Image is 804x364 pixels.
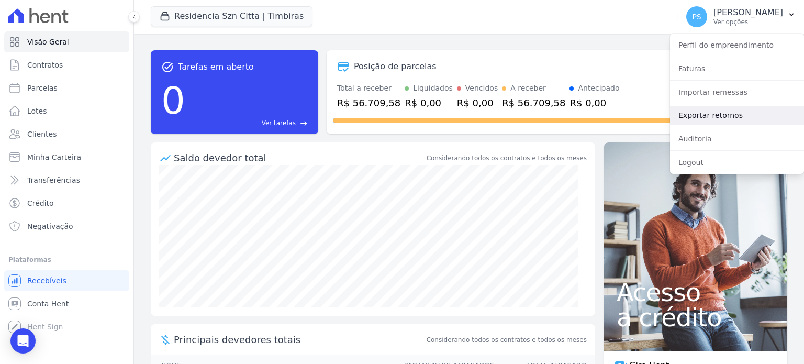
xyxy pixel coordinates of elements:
div: Plataformas [8,253,125,266]
a: Faturas [670,59,804,78]
span: Acesso [617,280,775,305]
div: Liquidados [413,83,453,94]
div: Saldo devedor total [174,151,425,165]
div: Open Intercom Messenger [10,328,36,354]
a: Transferências [4,170,129,191]
a: Recebíveis [4,270,129,291]
a: Clientes [4,124,129,145]
a: Contratos [4,54,129,75]
p: Ver opções [713,18,783,26]
div: Total a receber [337,83,400,94]
div: R$ 56.709,58 [502,96,565,110]
div: Vencidos [465,83,498,94]
span: Crédito [27,198,54,208]
span: Considerando todos os contratos e todos os meses [427,335,587,345]
a: Auditoria [670,129,804,148]
a: Perfil do empreendimento [670,36,804,54]
span: Transferências [27,175,80,185]
a: Visão Geral [4,31,129,52]
span: a crédito [617,305,775,330]
span: Parcelas [27,83,58,93]
div: Posição de parcelas [354,60,437,73]
div: Considerando todos os contratos e todos os meses [427,153,587,163]
div: R$ 56.709,58 [337,96,400,110]
span: PS [692,13,701,20]
span: Contratos [27,60,63,70]
a: Minha Carteira [4,147,129,168]
span: Ver tarefas [262,118,296,128]
a: Parcelas [4,78,129,98]
span: Recebíveis [27,275,66,286]
span: Lotes [27,106,47,116]
div: R$ 0,00 [405,96,453,110]
a: Importar remessas [670,83,804,102]
span: Tarefas em aberto [178,61,254,73]
span: Conta Hent [27,299,69,309]
p: [PERSON_NAME] [713,7,783,18]
a: Crédito [4,193,129,214]
div: Antecipado [578,83,619,94]
span: Principais devedores totais [174,333,425,347]
span: Negativação [27,221,73,231]
a: Ver tarefas east [189,118,308,128]
a: Logout [670,153,804,172]
div: A receber [510,83,546,94]
a: Exportar retornos [670,106,804,125]
span: Visão Geral [27,37,69,47]
button: Residencia Szn Citta | Timbiras [151,6,312,26]
div: R$ 0,00 [569,96,619,110]
a: Lotes [4,101,129,122]
span: east [300,119,308,127]
span: Clientes [27,129,57,139]
button: PS [PERSON_NAME] Ver opções [678,2,804,31]
span: Minha Carteira [27,152,81,162]
span: task_alt [161,61,174,73]
a: Negativação [4,216,129,237]
a: Conta Hent [4,293,129,314]
div: 0 [161,73,185,128]
div: R$ 0,00 [457,96,498,110]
